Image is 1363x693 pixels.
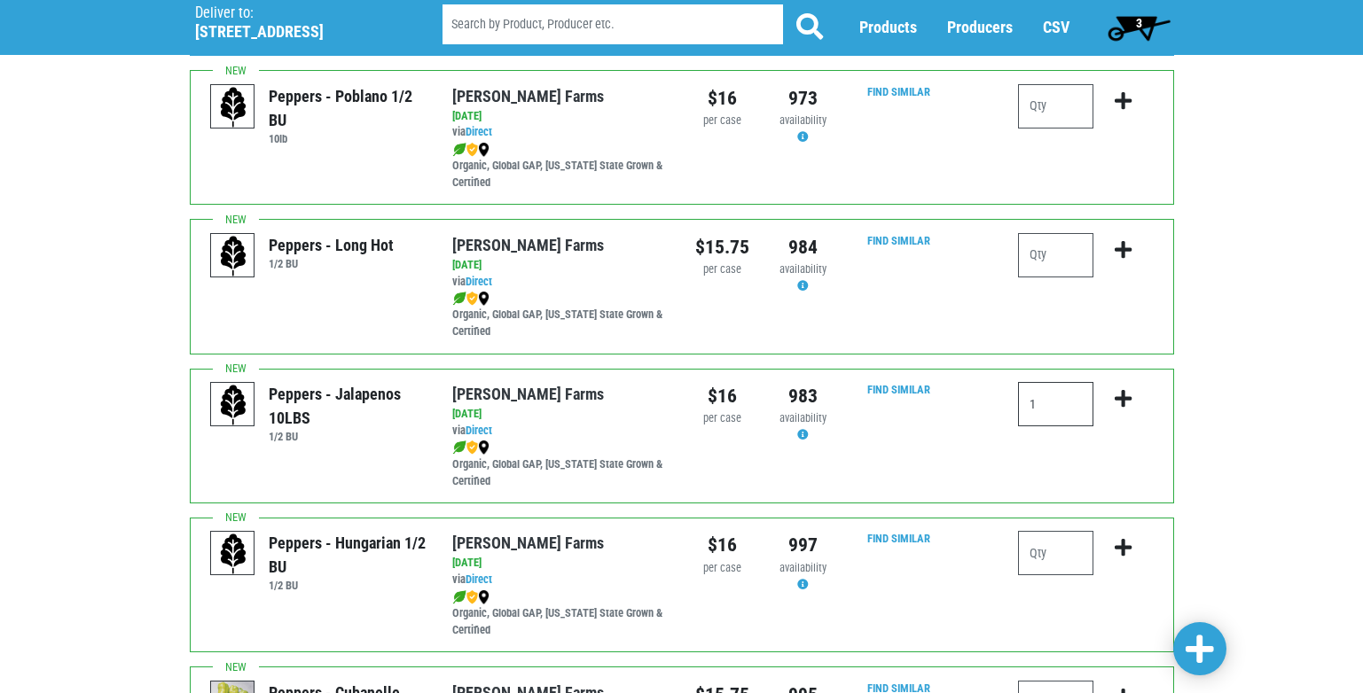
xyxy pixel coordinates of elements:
img: placeholder-variety-43d6402dacf2d531de610a020419775a.svg [211,85,255,129]
input: Qty [1018,84,1093,128]
h6: 10lb [269,132,426,145]
div: Peppers - Jalapenos 10LBS [269,382,426,430]
div: 984 [776,233,830,261]
a: Find Similar [867,532,930,545]
h6: 1/2 BU [269,579,426,592]
input: Search by Product, Producer etc. [443,5,783,45]
a: 3 [1100,10,1179,45]
div: Organic, Global GAP, [US_STATE] State Grown & Certified [452,440,668,490]
img: map_marker-0e94453035b3232a4d21701695807de9.png [478,590,490,604]
img: leaf-e5c59151409436ccce96b2ca1b28e03c.png [452,590,466,604]
div: 973 [776,84,830,113]
div: Peppers - Hungarian 1/2 BU [269,531,426,579]
div: via [452,124,668,141]
h5: [STREET_ADDRESS] [195,22,397,42]
div: [DATE] [452,108,668,125]
img: safety-e55c860ca8c00a9c171001a62a92dabd.png [466,590,478,604]
a: [PERSON_NAME] Farms [452,385,604,403]
div: per case [695,113,749,129]
img: safety-e55c860ca8c00a9c171001a62a92dabd.png [466,292,478,306]
a: Find Similar [867,383,930,396]
div: Peppers - Poblano 1/2 BU [269,84,426,132]
img: leaf-e5c59151409436ccce96b2ca1b28e03c.png [452,292,466,306]
div: Organic, Global GAP, [US_STATE] State Grown & Certified [452,141,668,191]
span: availability [779,561,826,574]
div: [DATE] [452,406,668,423]
div: $16 [695,531,749,559]
div: $16 [695,382,749,410]
div: [DATE] [452,555,668,572]
a: [PERSON_NAME] Farms [452,87,604,105]
img: safety-e55c860ca8c00a9c171001a62a92dabd.png [466,143,478,157]
div: $15.75 [695,233,749,261]
a: Find Similar [867,85,930,98]
input: Qty [1018,531,1093,575]
div: 983 [776,382,830,410]
a: CSV [1043,19,1069,37]
a: Producers [947,19,1013,37]
img: leaf-e5c59151409436ccce96b2ca1b28e03c.png [452,440,466,455]
img: placeholder-variety-43d6402dacf2d531de610a020419775a.svg [211,383,255,427]
a: Direct [466,572,492,586]
span: availability [779,113,826,127]
a: Direct [466,424,492,437]
span: availability [779,262,826,276]
img: leaf-e5c59151409436ccce96b2ca1b28e03c.png [452,143,466,157]
div: Organic, Global GAP, [US_STATE] State Grown & Certified [452,588,668,639]
img: placeholder-variety-43d6402dacf2d531de610a020419775a.svg [211,234,255,278]
div: Peppers - Long Hot [269,233,394,257]
a: Find Similar [867,234,930,247]
a: Products [859,19,917,37]
img: map_marker-0e94453035b3232a4d21701695807de9.png [478,440,490,455]
div: [DATE] [452,257,668,274]
span: availability [779,411,826,424]
h6: 1/2 BU [269,430,426,443]
div: per case [695,410,749,427]
h6: 1/2 BU [269,257,394,270]
a: [PERSON_NAME] Farms [452,236,604,254]
a: [PERSON_NAME] Farms [452,533,604,552]
span: 3 [1136,16,1142,30]
div: per case [695,560,749,577]
a: Direct [466,275,492,288]
img: safety-e55c860ca8c00a9c171001a62a92dabd.png [466,440,478,455]
div: Organic, Global GAP, [US_STATE] State Grown & Certified [452,291,668,341]
div: via [452,274,668,291]
img: map_marker-0e94453035b3232a4d21701695807de9.png [478,143,490,157]
img: placeholder-variety-43d6402dacf2d531de610a020419775a.svg [211,532,255,576]
p: Deliver to: [195,4,397,22]
input: Qty [1018,233,1093,277]
div: via [452,423,668,440]
input: Qty [1018,382,1093,426]
div: per case [695,261,749,278]
div: $16 [695,84,749,113]
div: 997 [776,531,830,559]
div: via [452,572,668,588]
img: map_marker-0e94453035b3232a4d21701695807de9.png [478,292,490,306]
a: Direct [466,125,492,138]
